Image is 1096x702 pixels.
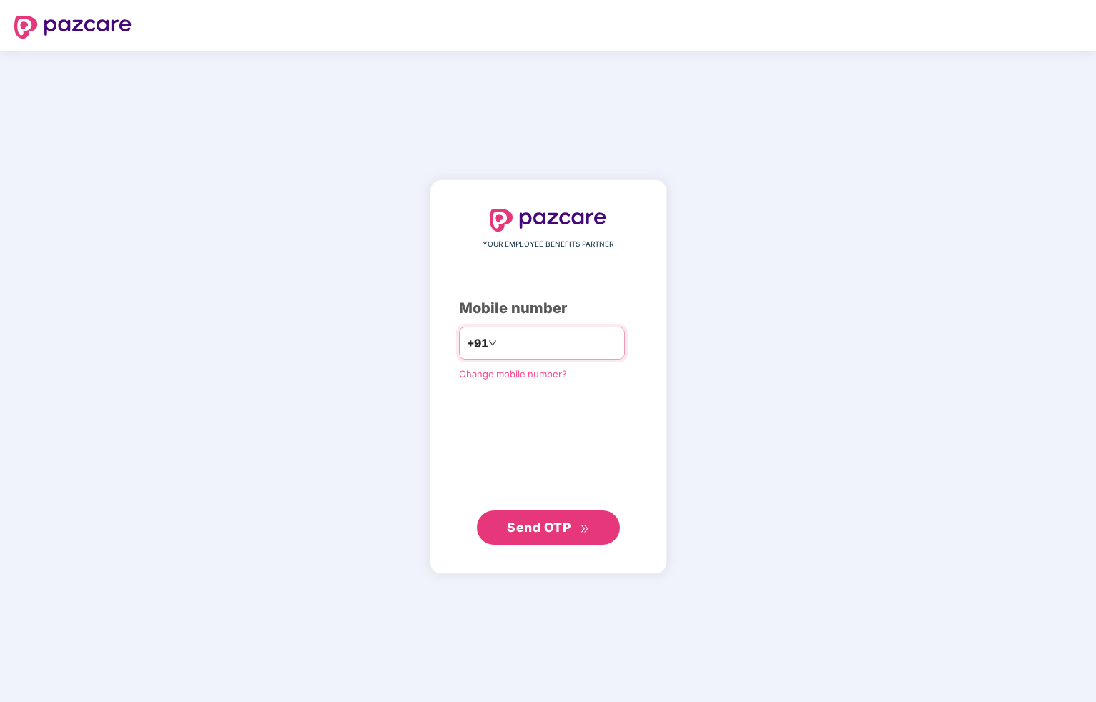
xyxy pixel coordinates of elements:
img: logo [490,209,607,232]
span: +91 [467,335,488,352]
span: double-right [580,524,589,533]
span: down [488,339,497,347]
div: Mobile number [459,297,638,320]
button: Send OTPdouble-right [477,510,620,545]
span: YOUR EMPLOYEE BENEFITS PARTNER [483,239,613,250]
span: Send OTP [507,520,571,535]
img: logo [14,16,132,39]
a: Change mobile number? [459,368,567,380]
